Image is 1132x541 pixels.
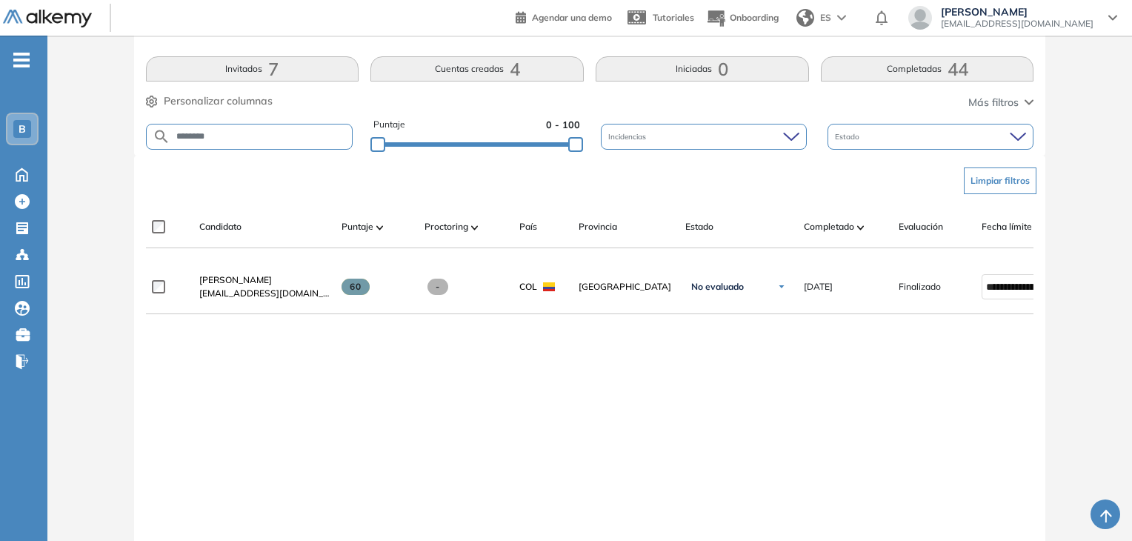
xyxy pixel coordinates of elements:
div: Incidencias [601,124,807,150]
button: Cuentas creadas4 [370,56,584,82]
span: ES [820,11,831,24]
a: Agendar una demo [516,7,612,25]
span: Estado [835,131,862,142]
button: Personalizar columnas [146,93,273,109]
span: Más filtros [968,95,1019,110]
span: Puntaje [373,118,405,132]
span: [DATE] [804,280,833,293]
span: 60 [342,279,370,295]
span: Completado [804,220,854,233]
img: [missing "en.ARROW_ALT" translation] [471,225,479,230]
span: Finalizado [899,280,941,293]
span: Proctoring [424,220,468,233]
span: Fecha límite [982,220,1032,233]
img: Ícono de flecha [777,282,786,291]
span: Provincia [579,220,617,233]
button: Invitados7 [146,56,359,82]
span: [GEOGRAPHIC_DATA] [579,280,673,293]
span: Tutoriales [653,12,694,23]
iframe: Chat Widget [866,370,1132,541]
span: No evaluado [691,281,744,293]
span: Estado [685,220,713,233]
div: Estado [828,124,1033,150]
button: Más filtros [968,95,1033,110]
span: COL [519,280,537,293]
button: Limpiar filtros [964,167,1036,194]
img: world [796,9,814,27]
span: Personalizar columnas [164,93,273,109]
button: Onboarding [706,2,779,34]
span: [EMAIL_ADDRESS][DOMAIN_NAME] [941,18,1093,30]
img: SEARCH_ALT [153,127,170,146]
span: [PERSON_NAME] [941,6,1093,18]
img: [missing "en.ARROW_ALT" translation] [857,225,865,230]
a: [PERSON_NAME] [199,273,330,287]
span: Incidencias [608,131,649,142]
span: Agendar una demo [532,12,612,23]
span: Onboarding [730,12,779,23]
button: Completadas44 [821,56,1034,82]
span: 0 - 100 [546,118,580,132]
span: Puntaje [342,220,373,233]
span: Evaluación [899,220,943,233]
div: Widget de chat [866,370,1132,541]
img: arrow [837,15,846,21]
img: Logo [3,10,92,28]
span: [EMAIL_ADDRESS][DOMAIN_NAME] [199,287,330,300]
span: [PERSON_NAME] [199,274,272,285]
img: COL [543,282,555,291]
span: B [19,123,26,135]
img: [missing "en.ARROW_ALT" translation] [376,225,384,230]
span: País [519,220,537,233]
span: Candidato [199,220,242,233]
i: - [13,59,30,62]
button: Iniciadas0 [596,56,809,82]
span: - [427,279,449,295]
